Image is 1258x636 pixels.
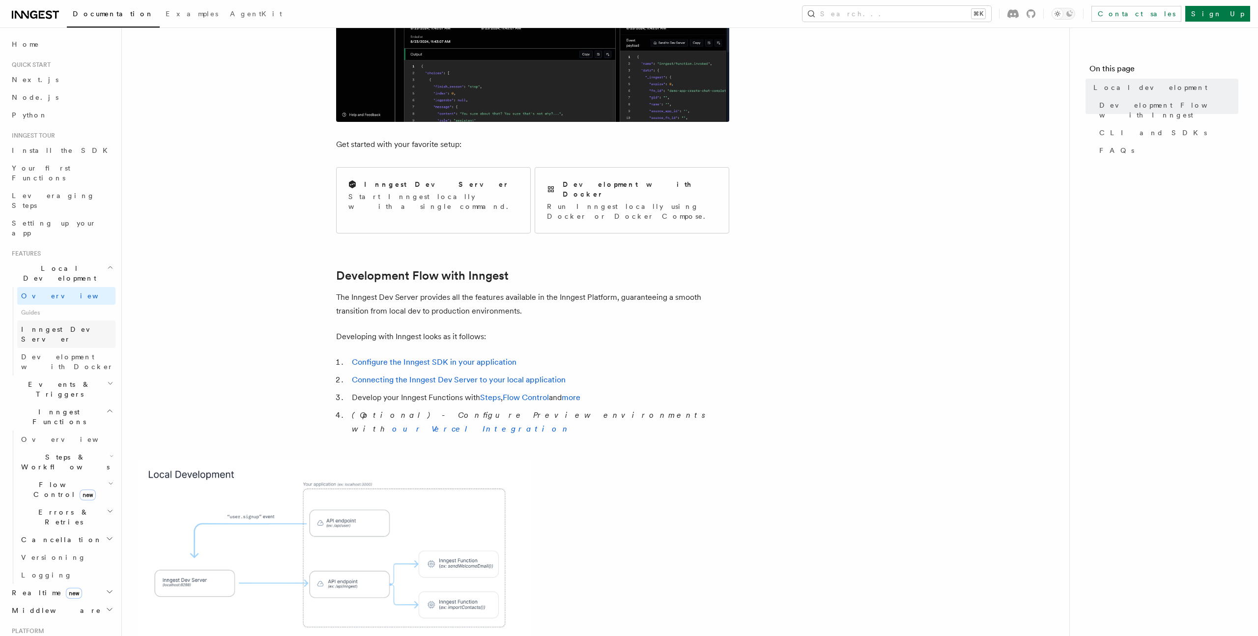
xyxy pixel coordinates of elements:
span: Documentation [73,10,154,18]
button: Cancellation [17,531,115,549]
a: Development with DockerRun Inngest locally using Docker or Docker Compose. [535,167,729,233]
a: Inngest Dev ServerStart Inngest locally with a single command. [336,167,531,233]
p: Get started with your favorite setup: [336,138,729,151]
h4: On this page [1089,63,1238,79]
a: Inngest Dev Server [17,320,115,348]
span: Realtime [8,588,82,598]
span: Setting up your app [12,219,96,237]
span: Next.js [12,76,58,84]
a: Node.js [8,88,115,106]
span: Home [12,39,39,49]
span: Flow Control [17,480,108,499]
div: Inngest Functions [8,431,115,584]
span: Development Flow with Inngest [1099,100,1238,120]
span: FAQs [1099,145,1134,155]
span: AgentKit [230,10,282,18]
a: Leveraging Steps [8,187,115,214]
li: Develop your Inngest Functions with , and [349,391,729,405]
h2: Development with Docker [563,179,717,199]
a: Sign Up [1185,6,1250,22]
span: Leveraging Steps [12,192,95,209]
span: Features [8,250,41,258]
em: (Optional) - Configure Preview environments with [352,410,711,434]
span: Local development [1093,83,1207,92]
a: Setting up your app [8,214,115,242]
span: Logging [21,571,72,579]
a: Versioning [17,549,115,566]
a: Overview [17,431,115,448]
span: Steps & Workflows [17,452,110,472]
span: new [80,490,96,500]
a: Development Flow with Inngest [336,269,509,283]
span: Middleware [8,606,101,615]
button: Steps & Workflows [17,448,115,476]
button: Events & Triggers [8,376,115,403]
span: Overview [21,435,122,443]
span: Examples [166,10,218,18]
h2: Inngest Dev Server [364,179,509,189]
button: Local Development [8,260,115,287]
span: Errors & Retries [17,507,107,527]
a: Overview [17,287,115,305]
a: more [562,393,580,402]
p: Run Inngest locally using Docker or Docker Compose. [547,202,717,221]
span: new [66,588,82,599]
span: Development with Docker [21,353,114,371]
span: Platform [8,627,44,635]
a: Examples [160,3,224,27]
a: Configure the Inngest SDK in your application [352,357,516,367]
p: Developing with Inngest looks as it follows: [336,330,729,344]
div: Local Development [8,287,115,376]
span: Local Development [8,263,107,283]
a: Home [8,35,115,53]
a: Flow Control [503,393,549,402]
span: Events & Triggers [8,379,107,399]
a: Local development [1089,79,1238,96]
a: Next.js [8,71,115,88]
a: Development with Docker [17,348,115,376]
button: Inngest Functions [8,403,115,431]
button: Middleware [8,602,115,619]
a: Contact sales [1091,6,1181,22]
a: our Vercel Integration [392,424,571,434]
button: Errors & Retries [17,503,115,531]
a: Documentation [67,3,160,28]
button: Flow Controlnew [17,476,115,503]
span: Python [12,111,48,119]
span: Overview [21,292,122,300]
span: Inngest tour [8,132,55,140]
a: Python [8,106,115,124]
a: Steps [480,393,501,402]
span: Quick start [8,61,51,69]
p: Start Inngest locally with a single command. [348,192,518,211]
span: Versioning [21,553,86,561]
kbd: ⌘K [972,9,985,19]
a: FAQs [1095,142,1238,159]
span: Node.js [12,93,58,101]
a: Install the SDK [8,142,115,159]
span: Inngest Functions [8,407,106,427]
button: Toggle dark mode [1052,8,1075,20]
span: Inngest Dev Server [21,325,105,343]
a: Development Flow with Inngest [1095,96,1238,124]
a: Logging [17,566,115,584]
a: Connecting the Inngest Dev Server to your local application [352,375,566,384]
a: CLI and SDKs [1095,124,1238,142]
p: The Inngest Dev Server provides all the features available in the Inngest Platform, guaranteeing ... [336,290,729,318]
a: Your first Functions [8,159,115,187]
span: Your first Functions [12,164,70,182]
span: Guides [17,305,115,320]
span: Install the SDK [12,146,114,154]
a: AgentKit [224,3,288,27]
button: Search...⌘K [802,6,991,22]
span: CLI and SDKs [1099,128,1207,138]
button: Realtimenew [8,584,115,602]
span: Cancellation [17,535,102,545]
